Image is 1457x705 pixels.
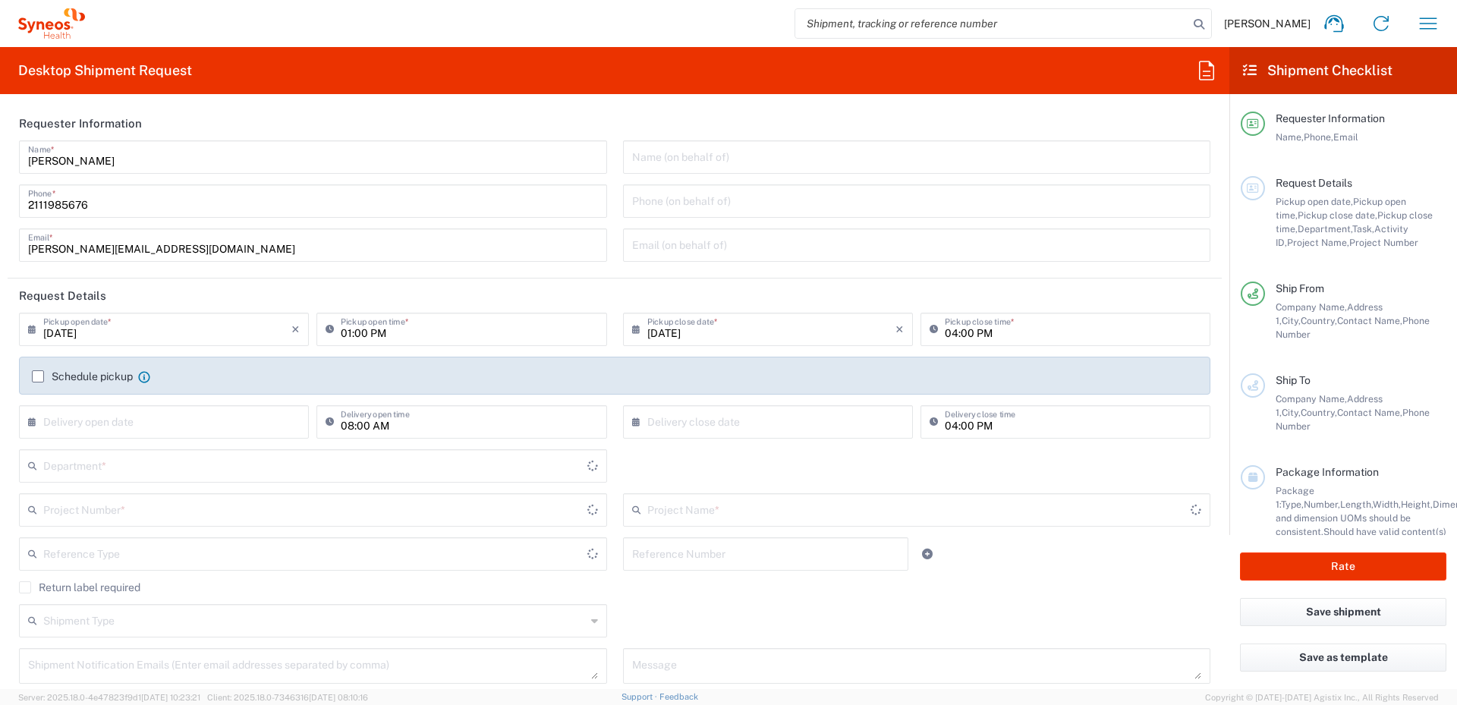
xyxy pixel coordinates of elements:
[795,9,1188,38] input: Shipment, tracking or reference number
[207,693,368,702] span: Client: 2025.18.0-7346316
[18,693,200,702] span: Server: 2025.18.0-4e47823f9d1
[1243,61,1392,80] h2: Shipment Checklist
[1240,552,1446,581] button: Rate
[291,317,300,341] i: ×
[917,543,938,565] a: Add Reference
[1276,466,1379,478] span: Package Information
[1276,196,1353,207] span: Pickup open date,
[141,693,200,702] span: [DATE] 10:23:21
[19,581,140,593] label: Return label required
[1301,315,1337,326] span: Country,
[622,692,659,701] a: Support
[1276,282,1324,294] span: Ship From
[1349,237,1418,248] span: Project Number
[18,61,192,80] h2: Desktop Shipment Request
[1276,374,1311,386] span: Ship To
[19,288,106,304] h2: Request Details
[659,692,698,701] a: Feedback
[1276,177,1352,189] span: Request Details
[1340,499,1373,510] span: Length,
[1281,499,1304,510] span: Type,
[1276,301,1347,313] span: Company Name,
[1240,598,1446,626] button: Save shipment
[1224,17,1311,30] span: [PERSON_NAME]
[1282,315,1301,326] span: City,
[1333,131,1358,143] span: Email
[1337,407,1402,418] span: Contact Name,
[895,317,904,341] i: ×
[1298,223,1352,234] span: Department,
[1298,209,1377,221] span: Pickup close date,
[1276,112,1385,124] span: Requester Information
[309,693,368,702] span: [DATE] 08:10:16
[1276,131,1304,143] span: Name,
[1373,499,1401,510] span: Width,
[1304,499,1340,510] span: Number,
[32,370,133,382] label: Schedule pickup
[19,116,142,131] h2: Requester Information
[1205,691,1439,704] span: Copyright © [DATE]-[DATE] Agistix Inc., All Rights Reserved
[1282,407,1301,418] span: City,
[1276,485,1314,510] span: Package 1:
[1240,644,1446,672] button: Save as template
[1323,526,1446,537] span: Should have valid content(s)
[1304,131,1333,143] span: Phone,
[1401,499,1433,510] span: Height,
[1337,315,1402,326] span: Contact Name,
[1276,393,1347,404] span: Company Name,
[1287,237,1349,248] span: Project Name,
[1301,407,1337,418] span: Country,
[1352,223,1374,234] span: Task,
